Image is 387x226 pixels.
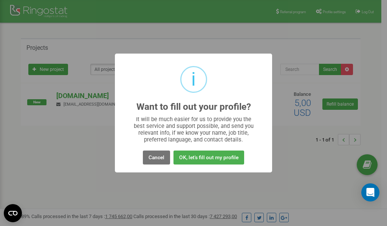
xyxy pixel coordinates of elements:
button: Cancel [143,151,170,165]
button: Open CMP widget [4,204,22,222]
h2: Want to fill out your profile? [136,102,251,112]
button: OK, let's fill out my profile [173,151,244,165]
div: i [191,67,196,92]
div: Open Intercom Messenger [361,183,379,201]
div: It will be much easier for us to provide you the best service and support possible, and send you ... [130,116,257,143]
